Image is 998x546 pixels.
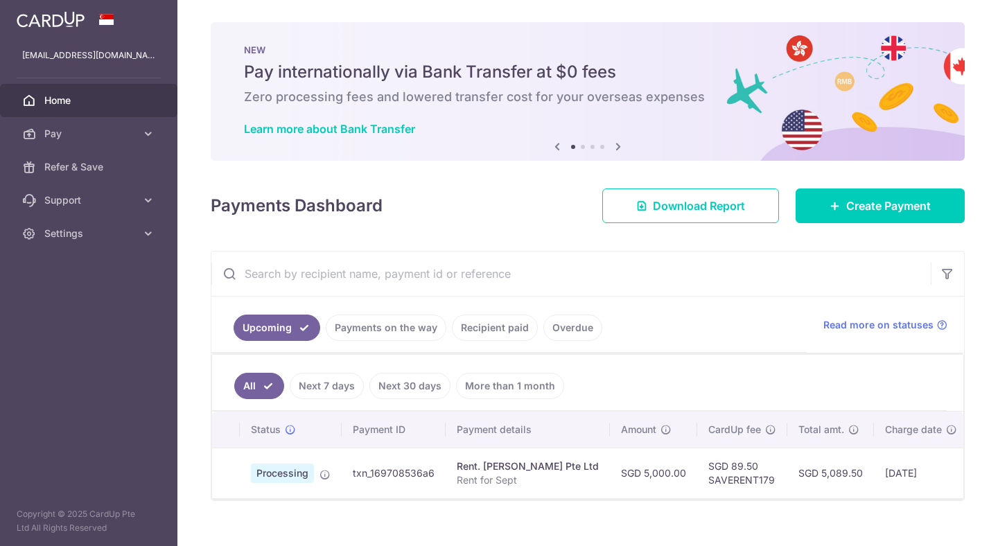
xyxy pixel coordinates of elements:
[697,448,787,498] td: SGD 89.50 SAVERENT179
[244,61,931,83] h5: Pay internationally via Bank Transfer at $0 fees
[234,315,320,341] a: Upcoming
[823,318,934,332] span: Read more on statuses
[874,448,968,498] td: [DATE]
[796,188,965,223] a: Create Payment
[44,227,136,240] span: Settings
[251,464,314,483] span: Processing
[44,94,136,107] span: Home
[787,448,874,498] td: SGD 5,089.50
[621,423,656,437] span: Amount
[543,315,602,341] a: Overdue
[446,412,610,448] th: Payment details
[452,315,538,341] a: Recipient paid
[846,197,931,214] span: Create Payment
[457,459,599,473] div: Rent. [PERSON_NAME] Pte Ltd
[244,44,931,55] p: NEW
[610,448,697,498] td: SGD 5,000.00
[244,122,415,136] a: Learn more about Bank Transfer
[369,373,450,399] a: Next 30 days
[602,188,779,223] a: Download Report
[251,423,281,437] span: Status
[44,160,136,174] span: Refer & Save
[798,423,844,437] span: Total amt.
[211,22,965,161] img: Bank transfer banner
[342,448,446,498] td: txn_169708536a6
[211,193,383,218] h4: Payments Dashboard
[44,127,136,141] span: Pay
[653,197,745,214] span: Download Report
[244,89,931,105] h6: Zero processing fees and lowered transfer cost for your overseas expenses
[708,423,761,437] span: CardUp fee
[17,11,85,28] img: CardUp
[326,315,446,341] a: Payments on the way
[290,373,364,399] a: Next 7 days
[457,473,599,487] p: Rent for Sept
[456,373,564,399] a: More than 1 month
[234,373,284,399] a: All
[22,49,155,62] p: [EMAIL_ADDRESS][DOMAIN_NAME]
[823,318,947,332] a: Read more on statuses
[211,252,931,296] input: Search by recipient name, payment id or reference
[44,193,136,207] span: Support
[885,423,942,437] span: Charge date
[342,412,446,448] th: Payment ID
